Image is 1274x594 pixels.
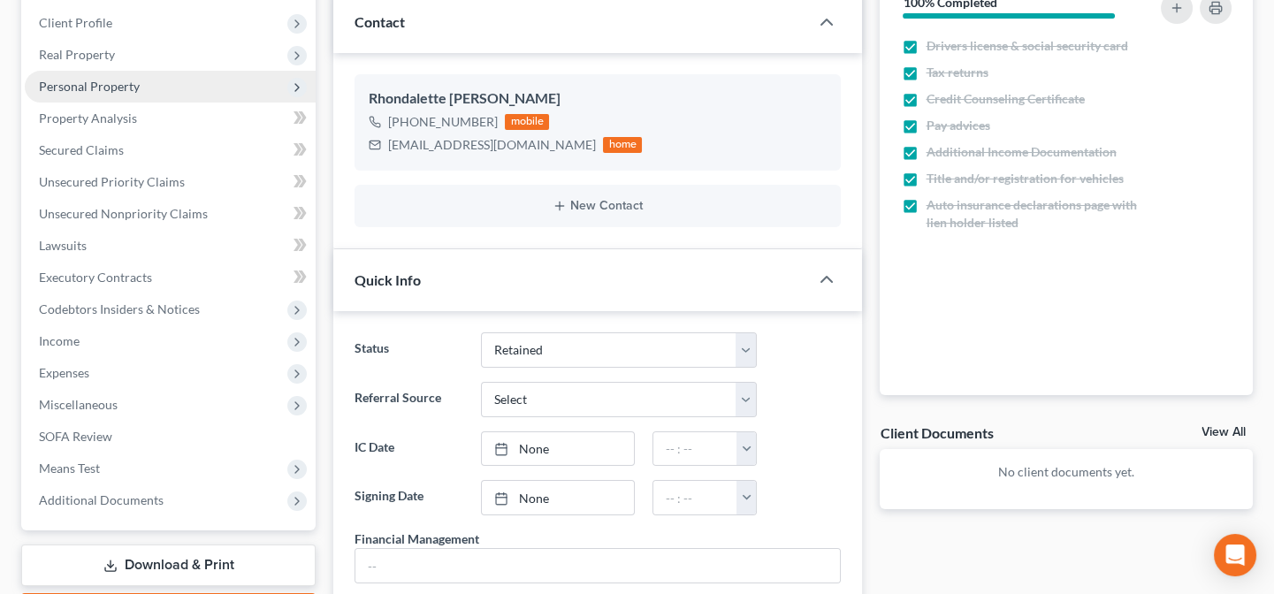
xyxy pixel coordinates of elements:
[39,492,164,507] span: Additional Documents
[39,174,185,189] span: Unsecured Priority Claims
[1214,534,1256,576] div: Open Intercom Messenger
[926,170,1123,187] span: Title and/or registration for vehicles
[39,142,124,157] span: Secured Claims
[926,37,1127,55] span: Drivers license & social security card
[25,262,316,293] a: Executory Contracts
[926,196,1144,232] span: Auto insurance declarations page with lien holder listed
[346,480,472,515] label: Signing Date
[355,529,479,548] div: Financial Management
[653,432,737,466] input: -- : --
[926,90,1084,108] span: Credit Counseling Certificate
[39,333,80,348] span: Income
[482,481,634,514] a: None
[369,88,827,110] div: Rhondalette [PERSON_NAME]
[355,271,421,288] span: Quick Info
[926,143,1116,161] span: Additional Income Documentation
[25,421,316,453] a: SOFA Review
[894,463,1239,481] p: No client documents yet.
[880,423,993,442] div: Client Documents
[388,113,498,131] div: [PHONE_NUMBER]
[926,117,989,134] span: Pay advices
[346,382,472,417] label: Referral Source
[25,230,316,262] a: Lawsuits
[39,429,112,444] span: SOFA Review
[39,238,87,253] span: Lawsuits
[25,198,316,230] a: Unsecured Nonpriority Claims
[39,461,100,476] span: Means Test
[482,432,634,466] a: None
[355,13,405,30] span: Contact
[346,431,472,467] label: IC Date
[39,397,118,412] span: Miscellaneous
[39,47,115,62] span: Real Property
[369,199,827,213] button: New Contact
[25,103,316,134] a: Property Analysis
[39,15,112,30] span: Client Profile
[39,110,137,126] span: Property Analysis
[355,549,840,583] input: --
[926,64,988,81] span: Tax returns
[505,114,549,130] div: mobile
[346,332,472,368] label: Status
[39,79,140,94] span: Personal Property
[25,166,316,198] a: Unsecured Priority Claims
[603,137,642,153] div: home
[39,301,200,316] span: Codebtors Insiders & Notices
[39,365,89,380] span: Expenses
[25,134,316,166] a: Secured Claims
[388,136,596,154] div: [EMAIL_ADDRESS][DOMAIN_NAME]
[39,206,208,221] span: Unsecured Nonpriority Claims
[653,481,737,514] input: -- : --
[39,270,152,285] span: Executory Contracts
[21,544,316,586] a: Download & Print
[1202,426,1246,438] a: View All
